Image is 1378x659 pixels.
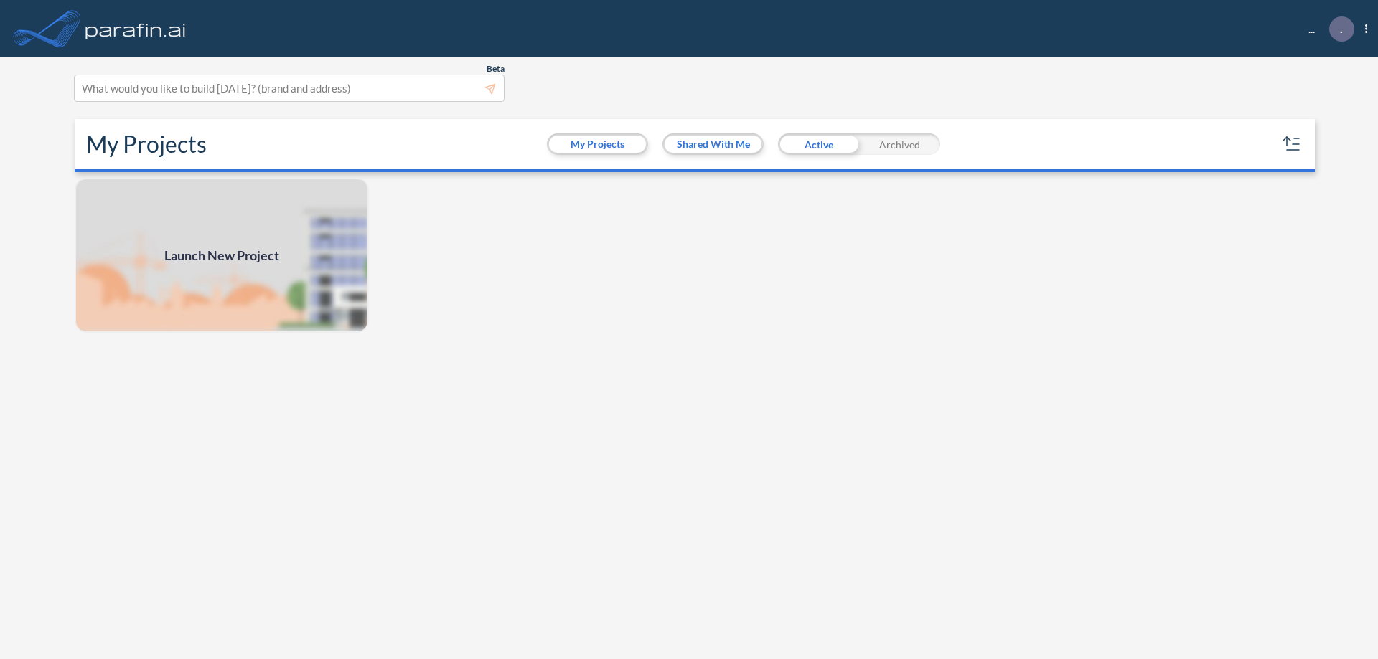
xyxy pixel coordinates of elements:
[487,63,505,75] span: Beta
[778,133,859,155] div: Active
[75,178,369,333] img: add
[83,14,189,43] img: logo
[86,131,207,158] h2: My Projects
[665,136,761,153] button: Shared With Me
[859,133,940,155] div: Archived
[1280,133,1303,156] button: sort
[164,246,279,265] span: Launch New Project
[75,178,369,333] a: Launch New Project
[549,136,646,153] button: My Projects
[1340,22,1343,35] p: .
[1287,16,1367,42] div: ...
